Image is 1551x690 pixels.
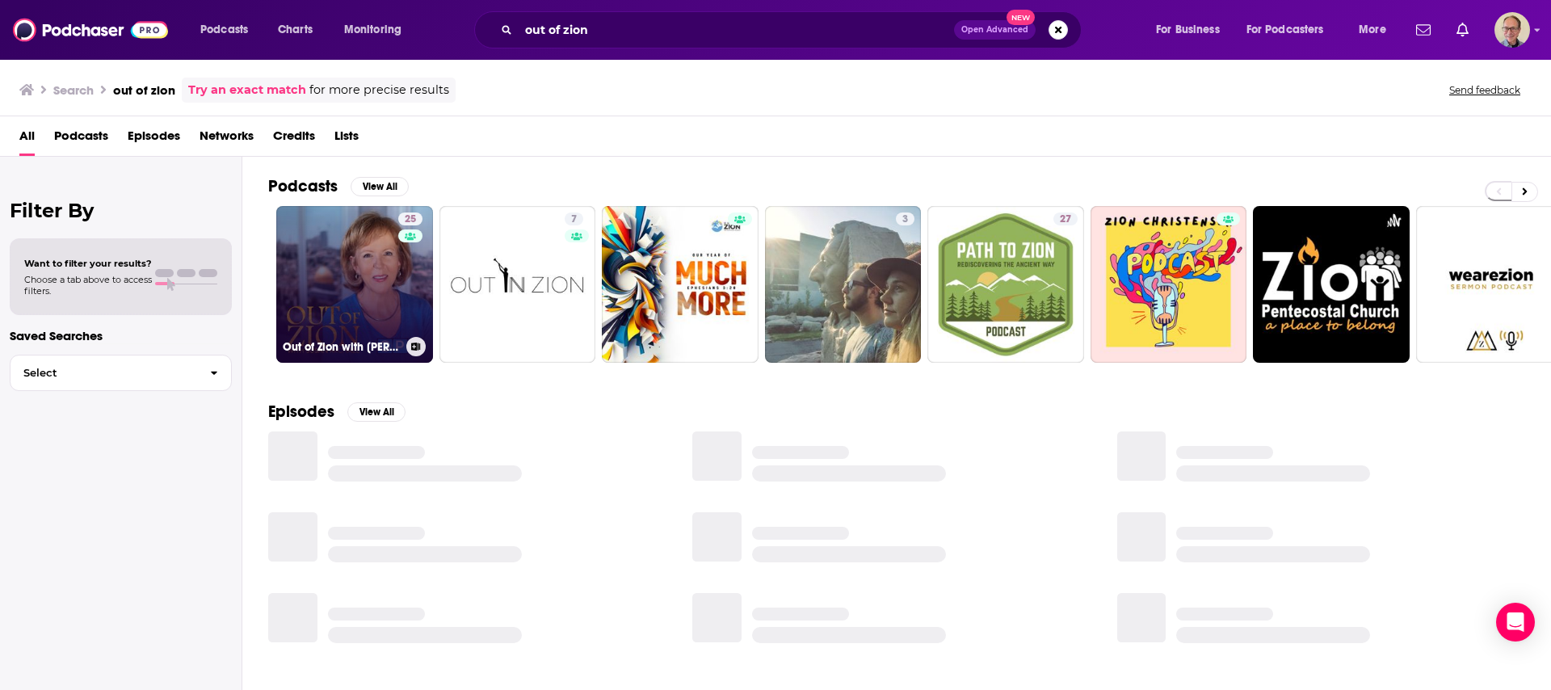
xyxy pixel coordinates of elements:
[405,212,416,228] span: 25
[1359,19,1386,41] span: More
[128,123,180,156] a: Episodes
[11,368,197,378] span: Select
[1236,17,1347,43] button: open menu
[333,17,422,43] button: open menu
[1496,603,1535,642] div: Open Intercom Messenger
[902,212,908,228] span: 3
[24,258,152,269] span: Want to filter your results?
[268,176,409,196] a: PodcastsView All
[765,206,922,363] a: 3
[1410,16,1437,44] a: Show notifications dropdown
[268,176,338,196] h2: Podcasts
[334,123,359,156] a: Lists
[267,17,322,43] a: Charts
[344,19,401,41] span: Monitoring
[200,123,254,156] a: Networks
[1156,19,1220,41] span: For Business
[278,19,313,41] span: Charts
[565,212,583,225] a: 7
[188,81,306,99] a: Try an exact match
[10,328,232,343] p: Saved Searches
[189,17,269,43] button: open menu
[113,82,175,98] h3: out of zion
[1494,12,1530,48] button: Show profile menu
[10,355,232,391] button: Select
[398,212,422,225] a: 25
[276,206,433,363] a: 25Out of Zion with [PERSON_NAME]
[927,206,1084,363] a: 27
[54,123,108,156] a: Podcasts
[571,212,577,228] span: 7
[268,402,406,422] a: EpisodesView All
[1450,16,1475,44] a: Show notifications dropdown
[1053,212,1078,225] a: 27
[309,81,449,99] span: for more precise results
[1347,17,1406,43] button: open menu
[13,15,168,45] img: Podchaser - Follow, Share and Rate Podcasts
[347,402,406,422] button: View All
[519,17,954,43] input: Search podcasts, credits, & more...
[490,11,1097,48] div: Search podcasts, credits, & more...
[954,20,1036,40] button: Open AdvancedNew
[961,26,1028,34] span: Open Advanced
[1145,17,1240,43] button: open menu
[283,340,400,354] h3: Out of Zion with [PERSON_NAME]
[53,82,94,98] h3: Search
[10,199,232,222] h2: Filter By
[896,212,914,225] a: 3
[1494,12,1530,48] span: Logged in as tommy.lynch
[1444,83,1525,97] button: Send feedback
[1060,212,1071,228] span: 27
[1494,12,1530,48] img: User Profile
[439,206,596,363] a: 7
[1007,10,1036,25] span: New
[200,19,248,41] span: Podcasts
[351,177,409,196] button: View All
[273,123,315,156] a: Credits
[24,274,152,297] span: Choose a tab above to access filters.
[1246,19,1324,41] span: For Podcasters
[268,402,334,422] h2: Episodes
[19,123,35,156] a: All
